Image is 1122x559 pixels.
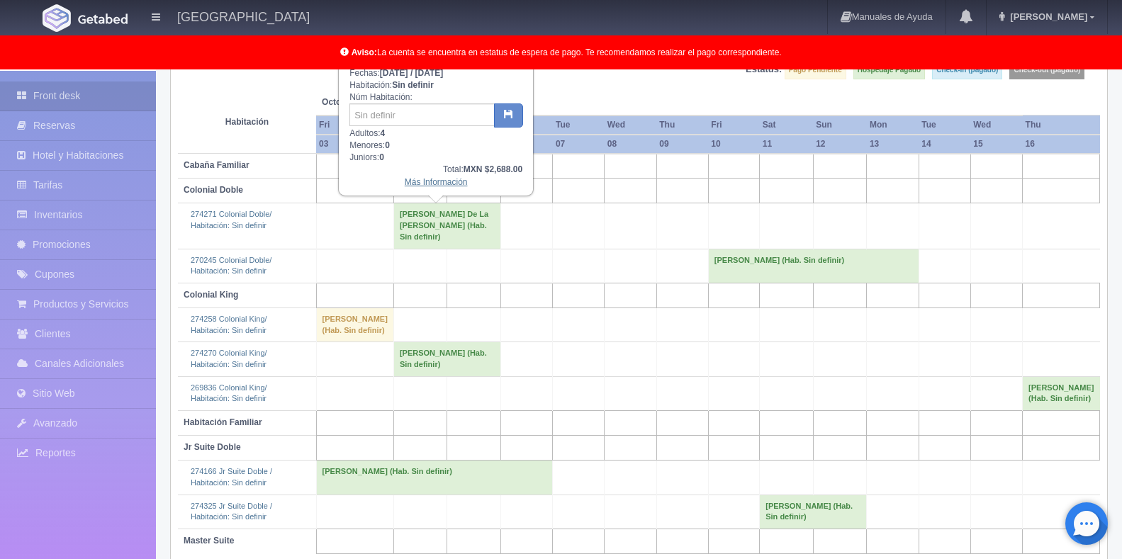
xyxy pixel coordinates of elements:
span: [PERSON_NAME] [1006,11,1087,22]
th: Thu [1023,115,1100,135]
th: 14 [919,135,970,154]
input: Sin definir [349,103,495,126]
a: Más Información [405,177,468,187]
img: Getabed [78,13,128,24]
b: Master Suite [184,536,234,546]
th: 09 [656,135,708,154]
th: 07 [553,135,605,154]
th: Wed [605,115,656,135]
th: Sat [760,115,813,135]
b: Habitación Familiar [184,417,262,427]
th: 16 [1023,135,1100,154]
td: [PERSON_NAME] (Hab. Sin definir) [1023,376,1100,410]
b: Colonial Doble [184,185,243,195]
span: October [322,96,442,108]
b: Jr Suite Doble [184,442,241,452]
th: 12 [813,135,867,154]
th: Thu [656,115,708,135]
b: 4 [381,128,386,138]
img: Getabed [43,4,71,32]
label: Pago Pendiente [785,61,846,79]
th: Fri [316,115,393,135]
b: [DATE] / [DATE] [380,68,444,78]
td: [PERSON_NAME] (Hab. Sin definir) [316,307,393,341]
b: Colonial King [184,290,238,300]
a: 274271 Colonial Doble/Habitación: Sin definir [191,210,271,230]
td: [PERSON_NAME] De La [PERSON_NAME] (Hab. Sin definir) [393,203,500,249]
th: Fri [708,115,759,135]
td: [PERSON_NAME] (Hab. Sin definir) [760,495,867,529]
b: Aviso: [352,47,377,57]
b: MXN $2,688.00 [464,164,522,174]
th: 13 [867,135,919,154]
th: Tue [919,115,970,135]
th: Mon [867,115,919,135]
div: Total: [349,164,522,176]
th: Sun [813,115,867,135]
td: [PERSON_NAME] (Hab. Sin definir) [708,249,919,283]
div: Fechas: Habitación: Núm Habitación: Adultos: Menores: Juniors: [340,49,532,195]
label: Check-out (pagado) [1009,61,1084,79]
b: Cabaña Familiar [184,160,249,170]
b: 0 [385,140,390,150]
h4: [GEOGRAPHIC_DATA] [177,7,310,25]
b: Sin definir [392,80,434,90]
th: 08 [605,135,656,154]
a: 274166 Jr Suite Doble /Habitación: Sin definir [191,467,272,487]
th: Wed [970,115,1022,135]
a: 274270 Colonial King/Habitación: Sin definir [191,349,267,368]
th: 15 [970,135,1022,154]
th: Tue [553,115,605,135]
th: 11 [760,135,813,154]
a: 269836 Colonial King/Habitación: Sin definir [191,383,267,403]
label: Estatus: [746,63,782,77]
td: [PERSON_NAME] (Hab. Sin definir) [393,342,500,376]
td: [PERSON_NAME] (Hab. Sin definir) [316,461,553,495]
a: 270245 Colonial Doble/Habitación: Sin definir [191,256,271,276]
label: Check-in (pagado) [932,61,1002,79]
th: 10 [708,135,759,154]
a: 274258 Colonial King/Habitación: Sin definir [191,315,267,334]
label: Hospedaje Pagado [853,61,925,79]
th: 03 [316,135,393,154]
b: 0 [379,152,384,162]
a: 274325 Jr Suite Doble /Habitación: Sin definir [191,502,272,521]
strong: Habitación [225,117,269,127]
